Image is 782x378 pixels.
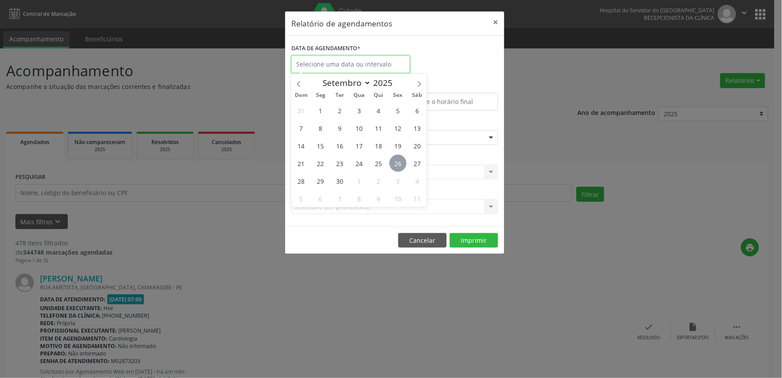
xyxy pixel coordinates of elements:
[370,119,387,137] span: Setembro 11, 2025
[409,190,426,207] span: Outubro 11, 2025
[319,77,371,89] select: Month
[351,102,368,119] span: Setembro 3, 2025
[370,137,387,154] span: Setembro 18, 2025
[370,102,387,119] span: Setembro 4, 2025
[293,137,310,154] span: Setembro 14, 2025
[331,102,349,119] span: Setembro 2, 2025
[388,93,408,98] span: Sex
[409,172,426,189] span: Outubro 4, 2025
[331,172,349,189] span: Setembro 30, 2025
[389,172,407,189] span: Outubro 3, 2025
[370,155,387,172] span: Setembro 25, 2025
[293,119,310,137] span: Setembro 7, 2025
[487,11,504,33] button: Close
[291,56,410,73] input: Selecione uma data ou intervalo
[409,137,426,154] span: Setembro 20, 2025
[293,190,310,207] span: Outubro 5, 2025
[312,155,329,172] span: Setembro 22, 2025
[397,79,498,93] label: ATÉ
[408,93,427,98] span: Sáb
[409,102,426,119] span: Setembro 6, 2025
[291,42,360,56] label: DATA DE AGENDAMENTO
[370,172,387,189] span: Outubro 2, 2025
[351,155,368,172] span: Setembro 24, 2025
[351,119,368,137] span: Setembro 10, 2025
[389,155,407,172] span: Setembro 26, 2025
[331,190,349,207] span: Outubro 7, 2025
[389,190,407,207] span: Outubro 10, 2025
[398,233,447,248] button: Cancelar
[351,137,368,154] span: Setembro 17, 2025
[312,102,329,119] span: Setembro 1, 2025
[312,190,329,207] span: Outubro 6, 2025
[331,137,349,154] span: Setembro 16, 2025
[351,190,368,207] span: Outubro 8, 2025
[409,155,426,172] span: Setembro 27, 2025
[349,93,369,98] span: Qua
[312,172,329,189] span: Setembro 29, 2025
[291,93,311,98] span: Dom
[331,155,349,172] span: Setembro 23, 2025
[312,119,329,137] span: Setembro 8, 2025
[371,77,400,89] input: Year
[369,93,388,98] span: Qui
[351,172,368,189] span: Outubro 1, 2025
[293,102,310,119] span: Agosto 31, 2025
[293,172,310,189] span: Setembro 28, 2025
[389,119,407,137] span: Setembro 12, 2025
[370,190,387,207] span: Outubro 9, 2025
[331,119,349,137] span: Setembro 9, 2025
[330,93,349,98] span: Ter
[291,18,392,29] h5: Relatório de agendamentos
[397,93,498,111] input: Selecione o horário final
[450,233,498,248] button: Imprimir
[409,119,426,137] span: Setembro 13, 2025
[312,137,329,154] span: Setembro 15, 2025
[389,102,407,119] span: Setembro 5, 2025
[293,155,310,172] span: Setembro 21, 2025
[389,137,407,154] span: Setembro 19, 2025
[311,93,330,98] span: Seg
